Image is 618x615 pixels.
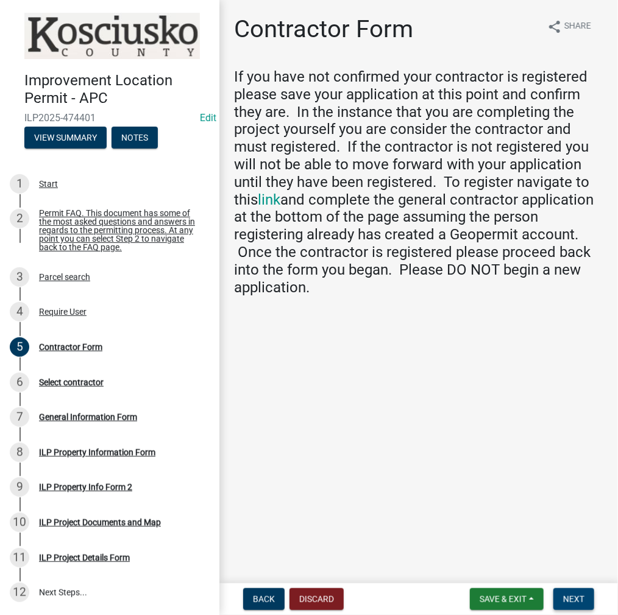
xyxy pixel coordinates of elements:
[39,378,104,387] div: Select contractor
[39,209,200,251] div: Permit FAQ. This document has some of the most asked questions and answers in regards to the perm...
[253,594,275,604] span: Back
[10,548,29,568] div: 11
[39,413,137,421] div: General Information Form
[10,302,29,322] div: 4
[564,19,591,34] span: Share
[538,15,601,38] button: shareShare
[10,209,29,228] div: 2
[39,180,58,188] div: Start
[10,337,29,357] div: 5
[234,68,603,296] h4: If you have not confirmed your contractor is registered please save your application at this poin...
[39,307,87,316] div: Require User
[39,448,155,457] div: ILP Property Information Form
[10,267,29,287] div: 3
[24,13,200,59] img: Kosciusko County, Indiana
[39,343,102,351] div: Contractor Form
[39,518,161,527] div: ILP Project Documents and Map
[39,273,90,281] div: Parcel search
[24,72,210,107] h4: Improvement Location Permit - APC
[289,588,344,610] button: Discard
[112,133,158,143] wm-modal-confirm: Notes
[200,112,216,124] wm-modal-confirm: Edit Application Number
[10,443,29,462] div: 8
[39,483,132,491] div: ILP Property Info Form 2
[10,174,29,194] div: 1
[470,588,544,610] button: Save & Exit
[24,112,195,124] span: ILP2025-474401
[112,127,158,149] button: Notes
[480,594,527,604] span: Save & Exit
[243,588,285,610] button: Back
[547,19,562,34] i: share
[24,127,107,149] button: View Summary
[258,191,280,208] a: link
[234,15,413,44] h1: Contractor Form
[200,112,216,124] a: Edit
[39,553,130,562] div: ILP Project Details Form
[10,477,29,497] div: 9
[24,133,107,143] wm-modal-confirm: Summary
[10,513,29,532] div: 10
[563,594,584,604] span: Next
[10,373,29,392] div: 6
[553,588,594,610] button: Next
[10,407,29,427] div: 7
[10,583,29,602] div: 12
